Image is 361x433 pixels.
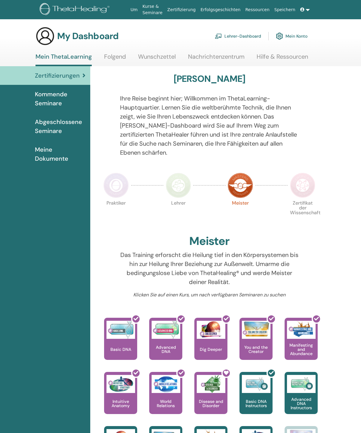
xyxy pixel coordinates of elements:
[276,29,307,43] a: Mein Konto
[103,173,129,198] img: Practitioner
[188,53,245,65] a: Nachrichtenzentrum
[198,4,243,15] a: Erfolgsgeschichten
[239,372,273,426] a: Basic DNA Instructors Basic DNA Instructors
[149,318,182,372] a: Advanced DNA Advanced DNA
[197,347,224,351] p: Dig Deeper
[104,372,137,426] a: Intuitive Anatomy Intuitive Anatomy
[104,318,137,372] a: Basic DNA Basic DNA
[276,31,283,41] img: cog.svg
[290,173,315,198] img: Certificate of Science
[149,399,182,408] p: World Relations
[239,399,273,408] p: Basic DNA Instructors
[287,375,316,393] img: Advanced DNA Instructors
[285,343,318,356] p: Manifesting and Abundance
[285,318,318,372] a: Manifesting and Abundance Manifesting and Abundance
[165,4,198,15] a: Zertifizierung
[272,4,298,15] a: Speichern
[197,321,225,339] img: Dig Deeper
[166,201,191,226] p: Lehrer
[149,345,182,354] p: Advanced DNA
[197,375,225,393] img: Disease and Disorder
[149,372,182,426] a: World Relations World Relations
[103,201,129,226] p: Praktiker
[228,201,253,226] p: Meister
[194,372,227,426] a: Disease and Disorder Disease and Disorder
[35,26,55,46] img: generic-user-icon.jpg
[35,145,85,163] span: Meine Dokumente
[189,234,230,248] h2: Meister
[243,4,272,15] a: Ressourcen
[215,29,261,43] a: Lehrer-Dashboard
[242,321,270,337] img: You and the Creator
[40,3,112,17] img: logo.png
[104,399,137,408] p: Intuitive Anatomy
[35,90,85,108] span: Kommende Seminare
[128,4,140,15] a: Um
[120,250,299,286] p: Das Training erforscht die Heilung tief in den Körpersystemen bis hin zur Heilung Ihrer Beziehung...
[104,53,126,65] a: Folgend
[257,53,308,65] a: Hilfe & Ressourcen
[120,94,299,157] p: Ihre Reise beginnt hier; Willkommen im ThetaLearning-Hauptquartier. Lernen Sie die weltberühmte T...
[106,375,135,393] img: Intuitive Anatomy
[166,173,191,198] img: Instructor
[174,73,245,84] h3: [PERSON_NAME]
[152,321,180,339] img: Advanced DNA
[215,33,222,39] img: chalkboard-teacher.svg
[106,321,135,339] img: Basic DNA
[120,291,299,298] p: Klicken Sie auf einen Kurs, um nach verfügbaren Seminaren zu suchen
[287,321,316,339] img: Manifesting and Abundance
[35,53,92,66] a: Mein ThetaLearning
[285,372,318,426] a: Advanced DNA Instructors Advanced DNA Instructors
[290,201,315,226] p: Zertifikat der Wissenschaft
[140,1,165,18] a: Kurse & Seminare
[239,318,273,372] a: You and the Creator You and the Creator
[242,375,270,393] img: Basic DNA Instructors
[138,53,176,65] a: Wunschzettel
[35,71,80,80] span: Zertifizierungen
[239,345,273,354] p: You and the Creator
[228,173,253,198] img: Master
[57,31,119,42] h3: My Dashboard
[35,117,85,135] span: Abgeschlossene Seminare
[152,375,180,393] img: World Relations
[285,397,318,410] p: Advanced DNA Instructors
[194,318,227,372] a: Dig Deeper Dig Deeper
[194,399,227,408] p: Disease and Disorder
